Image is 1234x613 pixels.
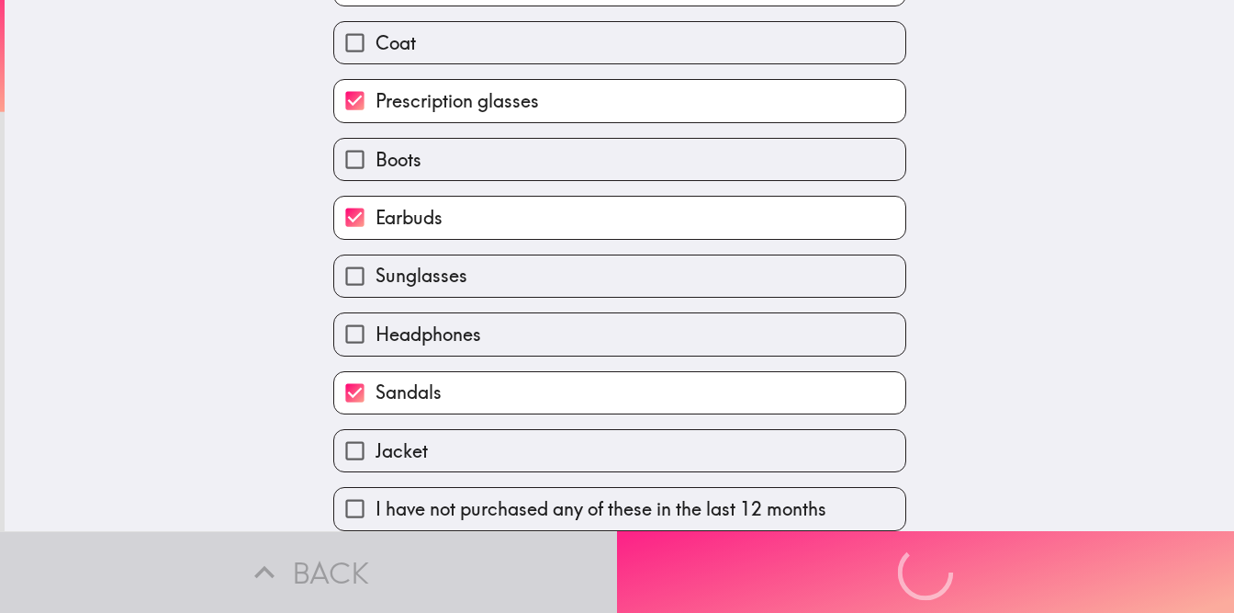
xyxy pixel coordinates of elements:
button: I have not purchased any of these in the last 12 months [334,488,905,529]
span: Headphones [376,322,481,347]
button: Jacket [334,430,905,471]
span: Sunglasses [376,263,467,289]
button: Earbuds [334,197,905,238]
button: Prescription glasses [334,80,905,121]
span: Sandals [376,380,442,405]
button: Coat [334,22,905,63]
span: Jacket [376,438,428,464]
button: Headphones [334,313,905,355]
button: Boots [334,139,905,180]
span: Boots [376,147,421,173]
span: Earbuds [376,205,443,231]
span: Prescription glasses [376,88,539,114]
span: Coat [376,30,416,56]
button: Sandals [334,372,905,414]
span: I have not purchased any of these in the last 12 months [376,496,826,522]
button: Sunglasses [334,255,905,297]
